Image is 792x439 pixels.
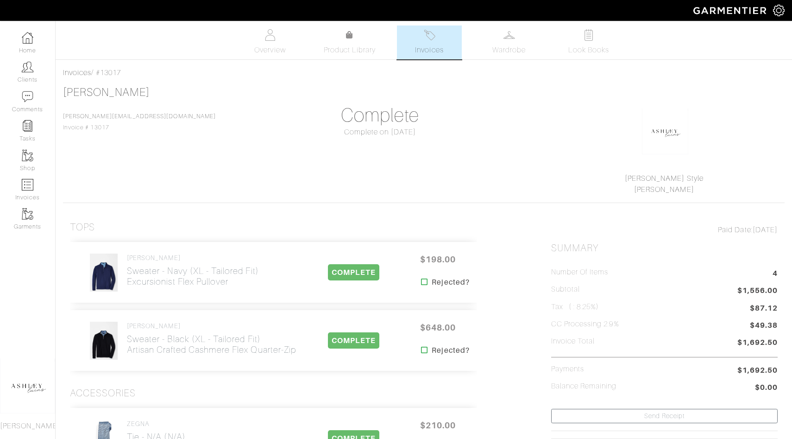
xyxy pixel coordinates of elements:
[773,5,785,16] img: gear-icon-white-bd11855cb880d31180b6d7d6211b90ccbf57a29d726f0c71d8c61bd08dd39cc2.png
[750,320,778,332] span: $49.38
[551,224,778,235] div: [DATE]
[718,226,753,234] span: Paid Date:
[267,104,493,127] h1: Complete
[410,318,465,337] span: $648.00
[583,29,595,41] img: todo-9ac3debb85659649dc8f770b8b6100bb5dab4b48dedcbae339e5042a72dfd3cc.svg
[127,420,214,428] h4: ZEGNA
[328,332,379,349] span: COMPLETE
[410,249,465,269] span: $198.00
[22,179,33,191] img: orders-icon-0abe47150d42831381b5fb84f609e132dff9fe21cb692f30cb5eec754e2cba89.png
[127,322,296,330] h4: [PERSON_NAME]
[22,150,33,161] img: garments-icon-b7da505a4dc4fd61783c78ac3ca0ef83fa9d6f193b1c9dc38574b1d14d53ca28.png
[737,337,778,350] span: $1,692.50
[397,25,462,59] a: Invoices
[127,334,296,355] h2: Sweater - Black (XL - Tailored Fit) Artisan Crafted Cashmere Flex Quarter-Zip
[551,337,595,346] h5: Invoice Total
[642,108,688,154] img: okhkJxsQsug8ErY7G9ypRsDh.png
[415,45,443,56] span: Invoices
[22,91,33,102] img: comment-icon-a0a6a9ef722e966f86d9cbdc48e553b5cf19dbc54f86b18d962a5391bc8f6eb6.png
[737,365,778,376] span: $1,692.50
[492,45,526,56] span: Wardrobe
[503,29,515,41] img: wardrobe-487a4870c1b7c33e795ec22d11cfc2ed9d08956e64fb3008fe2437562e282088.svg
[551,268,609,277] h5: Number of Items
[551,382,617,391] h5: Balance Remaining
[432,345,469,356] strong: Rejected?
[568,45,610,56] span: Look Books
[22,120,33,132] img: reminder-icon-8004d30b9f0a5d33ae49ab947aed9ed385cf756f9e5892f1edd6e32f2345188e.png
[737,285,778,298] span: $1,556.00
[551,303,599,312] h5: Tax ( : 8.25%)
[63,67,785,78] div: / #13017
[89,321,118,360] img: LZFKQhKFCbULyF8ab7JdSw8c
[70,388,136,399] h3: Accessories
[328,264,379,280] span: COMPLETE
[127,322,296,355] a: [PERSON_NAME] Sweater - Black (XL - Tailored Fit)Artisan Crafted Cashmere Flex Quarter-Zip
[551,285,580,294] h5: Subtotal
[127,254,259,287] a: [PERSON_NAME] Sweater - Navy (XL - Tailored Fit)Excursionist Flex Pullover
[22,208,33,220] img: garments-icon-b7da505a4dc4fd61783c78ac3ca0ef83fa9d6f193b1c9dc38574b1d14d53ca28.png
[70,222,95,233] h3: Tops
[432,277,469,288] strong: Rejected?
[63,113,216,131] span: Invoice # 13017
[63,69,91,77] a: Invoices
[424,29,435,41] img: orders-27d20c2124de7fd6de4e0e44c1d41de31381a507db9b33961299e4e07d508b8c.svg
[63,86,150,98] a: [PERSON_NAME]
[755,382,778,394] span: $0.00
[238,25,302,59] a: Overview
[317,30,382,56] a: Product Library
[264,29,276,41] img: basicinfo-40fd8af6dae0f16599ec9e87c0ef1c0a1fdea2edbe929e3d69a839185d80c458.svg
[324,45,376,56] span: Product Library
[551,320,619,329] h5: CC Processing 2.9%
[477,25,541,59] a: Wardrobe
[22,32,33,44] img: dashboard-icon-dbcd8f5a0b271acd01030246c82b418ddd0df26cd7fceb0bd07c9910d44c42f6.png
[625,174,704,183] a: [PERSON_NAME] Style
[267,127,493,138] div: Complete on [DATE]
[127,254,259,262] h4: [PERSON_NAME]
[63,113,216,120] a: [PERSON_NAME][EMAIL_ADDRESS][DOMAIN_NAME]
[689,2,773,19] img: garmentier-logo-header-white-b43fb05a5012e4ada735d5af1a66efaba907eab6374d6393d1fbf88cb4ef424d.png
[22,61,33,73] img: clients-icon-6bae9207a08558b7cb47a8932f037763ab4055f8c8b6bfacd5dc20c3e0201464.png
[556,25,621,59] a: Look Books
[127,266,259,287] h2: Sweater - Navy (XL - Tailored Fit) Excursionist Flex Pullover
[410,415,465,435] span: $210.00
[634,185,694,194] a: [PERSON_NAME]
[254,45,285,56] span: Overview
[750,303,778,314] span: $87.12
[551,365,584,374] h5: Payments
[773,268,778,280] span: 4
[551,409,778,423] a: Send Receipt
[551,242,778,254] h2: Summary
[89,253,118,292] img: wdzrjCPDRgbv5cP7h56wNBCp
